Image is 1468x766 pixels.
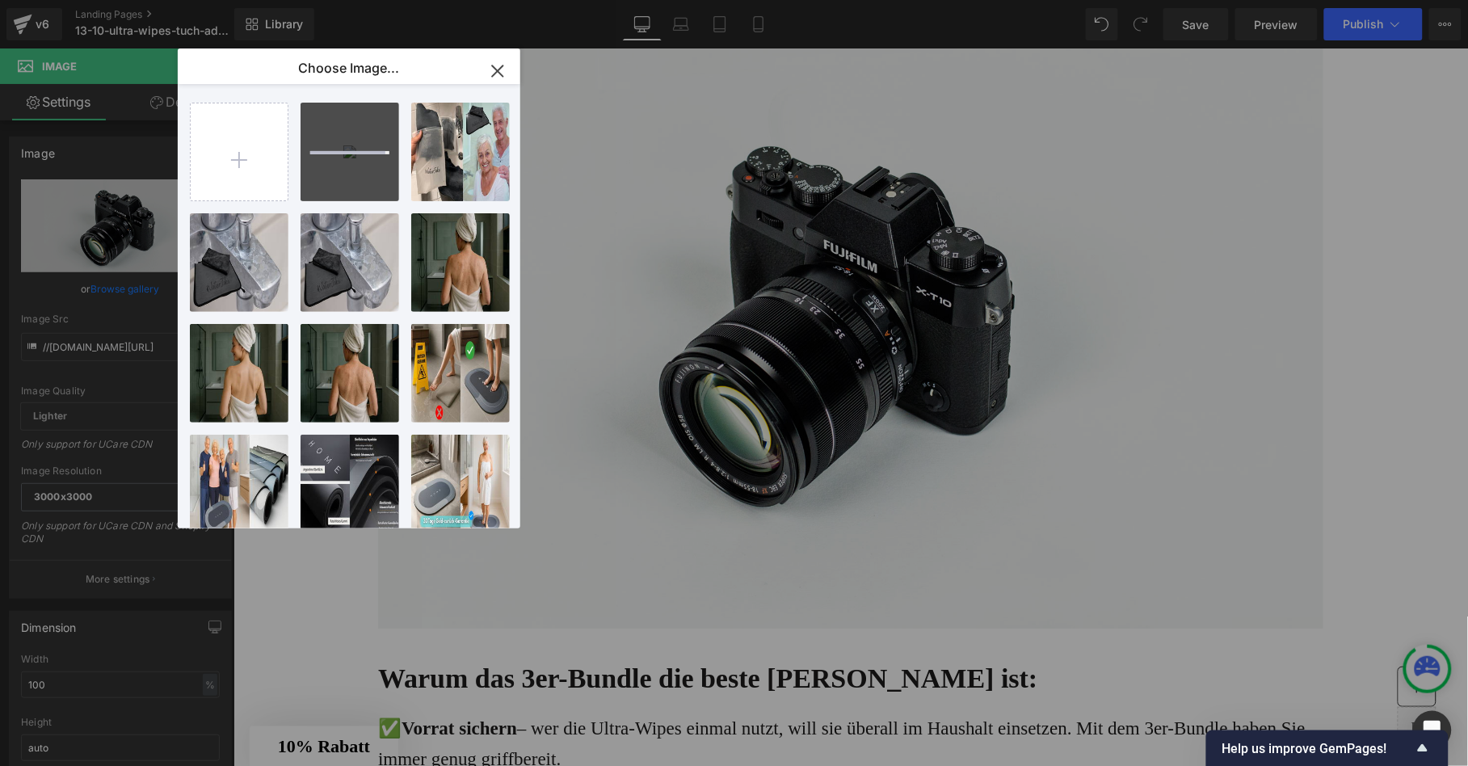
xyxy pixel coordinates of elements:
[1222,739,1432,758] button: Show survey - Help us improve GemPages!
[145,615,805,645] b: Warum das 3er-Bundle die beste [PERSON_NAME] ist:
[168,670,284,690] strong: Vorrat sichern
[298,60,399,76] p: Choose Image...
[1222,741,1413,756] span: Help us improve GemPages!
[1413,711,1452,750] div: Open Intercom Messenger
